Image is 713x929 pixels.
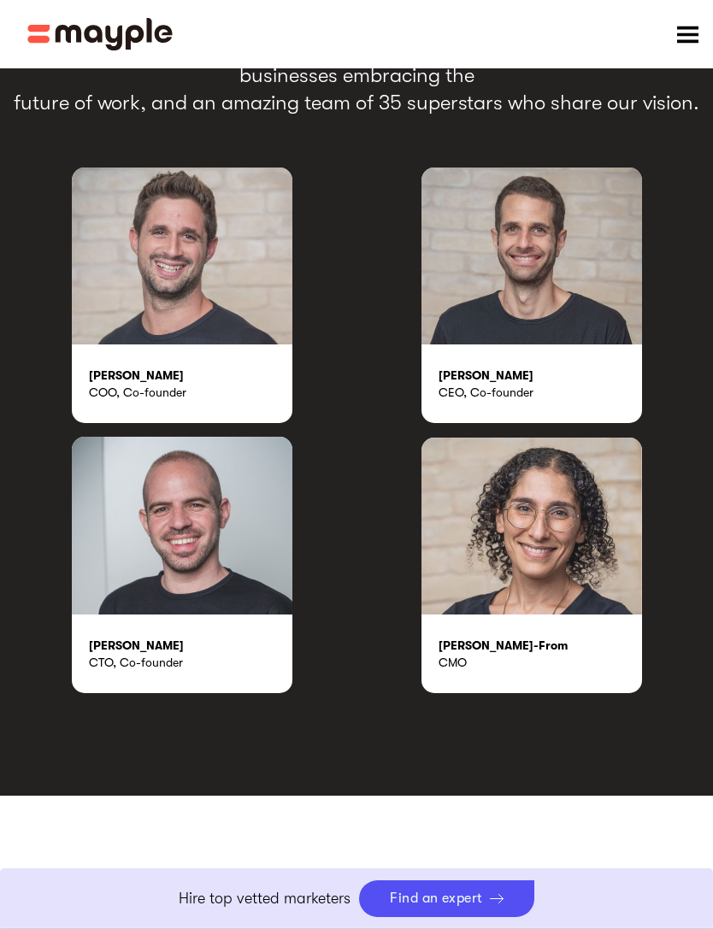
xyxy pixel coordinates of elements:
[27,18,173,50] img: Mayple logo
[439,384,642,401] div: CEO, Co-founder
[179,887,351,910] p: Hire top vetted marketers
[439,367,642,384] div: [PERSON_NAME]
[89,654,292,671] div: CTO, Co-founder
[390,891,483,907] div: Find an expert
[27,18,173,50] a: home
[89,384,292,401] div: COO, Co-founder
[439,637,642,654] div: [PERSON_NAME]-From
[662,9,713,60] div: menu
[439,654,642,671] div: CMO
[89,637,292,654] div: [PERSON_NAME]
[14,34,699,116] p: An international ecosystem of 600+ expert marketers, 4,000 innovative businesses embracing the fu...
[89,367,292,384] div: [PERSON_NAME]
